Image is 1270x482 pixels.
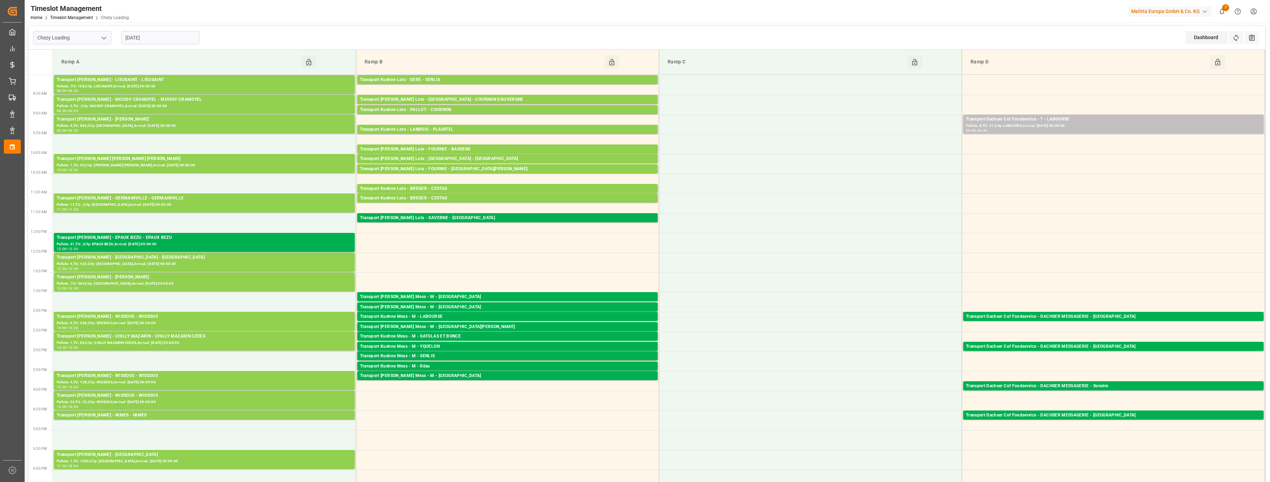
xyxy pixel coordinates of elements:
div: 14:30 [68,326,78,329]
div: 08:00 [57,89,67,92]
div: Dashboard [1185,31,1228,44]
span: 3:30 PM [33,368,47,372]
div: Transport [PERSON_NAME] - WISSOUS - WISSOUS [57,392,352,399]
div: Transport Kuehne Mess - M - YQUELON [360,343,655,350]
div: Pallets: 4,TU: 617,City: [GEOGRAPHIC_DATA],Arrival: [DATE] 00:00:00 [360,113,655,119]
span: 12:00 PM [31,230,47,234]
div: Pallets: ,TU: 23,City: SATOLAS ET BONCE,Arrival: [DATE] 00:00:00 [360,340,655,346]
div: - [67,287,68,290]
div: Transport [PERSON_NAME] Mess - M - [GEOGRAPHIC_DATA] [360,293,655,301]
div: Pallets: 1,TU: ,City: [GEOGRAPHIC_DATA],Arrival: [DATE] 00:00:00 [360,222,655,228]
div: Transport [PERSON_NAME] - CHILLY MAZARIN - CHILLY MAZARIN CEDEX [57,333,352,340]
div: Transport [PERSON_NAME] Mess - M - [GEOGRAPHIC_DATA][PERSON_NAME] [360,323,655,330]
div: 08:30 [57,109,67,112]
div: Transport Dachser Cof Foodservice - ? - LABOURSE [966,116,1261,123]
div: 09:00 [68,109,78,112]
div: Pallets: ,TU: 584,City: [GEOGRAPHIC_DATA],Arrival: [DATE] 00:00:00 [57,281,352,287]
div: 16:00 [68,385,78,389]
div: Pallets: ,TU: 14,City: [GEOGRAPHIC_DATA],Arrival: [DATE] 00:00:00 [360,370,655,376]
div: - [67,208,68,211]
div: Pallets: 5,TU: 742,City: [GEOGRAPHIC_DATA],Arrival: [DATE] 00:00:00 [360,133,655,139]
span: 2:00 PM [33,309,47,313]
div: Transport [PERSON_NAME] Lots - FOURNIE - [GEOGRAPHIC_DATA][PERSON_NAME] [360,166,655,173]
span: 4:00 PM [33,388,47,391]
span: 9:00 AM [33,111,47,115]
div: Transport Kuehne Lots - BREGER - CESTAS [360,185,655,192]
div: Transport Kuehne Mess - M - Réau [360,363,655,370]
div: Ramp D [968,55,1210,69]
div: Pallets: 5,TU: 884,City: [GEOGRAPHIC_DATA],Arrival: [DATE] 00:00:00 [57,123,352,129]
div: 12:00 [57,247,67,251]
span: 5:30 PM [33,447,47,451]
div: 16:00 [57,405,67,408]
button: show 7 new notifications [1214,4,1230,19]
div: Melitta Europa GmbH & Co. KG [1128,6,1211,17]
div: 11:00 [57,208,67,211]
div: - [67,267,68,270]
div: Transport [PERSON_NAME] - LIEUSAINT - LIEUSAINT [57,76,352,84]
div: - [67,326,68,329]
div: Transport [PERSON_NAME] - WISSOUS - WISSOUS [57,372,352,379]
span: 9:30 AM [33,131,47,135]
div: Pallets: 3,TU: ,City: MOISSY-CRAMOYEL,Arrival: [DATE] 00:00:00 [57,103,352,109]
div: 18:00 [68,464,78,468]
div: 13:30 [68,287,78,290]
div: Transport [PERSON_NAME] Mess - M - [GEOGRAPHIC_DATA] [360,304,655,311]
div: - [67,109,68,112]
div: Pallets: 1,TU: 490,City: [GEOGRAPHIC_DATA],Arrival: [DATE] 00:00:00 [360,84,655,89]
div: Ramp C [665,55,907,69]
div: Transport Kuehne Lots - BREGER - CESTAS [360,195,655,202]
span: 2:30 PM [33,328,47,332]
span: 11:30 AM [31,210,47,214]
div: 11:30 [68,208,78,211]
div: Transport [PERSON_NAME] - [GEOGRAPHIC_DATA] [57,451,352,458]
div: Timeslot Management [31,3,129,14]
div: Pallets: 1,TU: 88,City: CHILLY MAZARIN CEDEX,Arrival: [DATE] 00:00:00 [57,340,352,346]
div: Transport [PERSON_NAME] Lots - FOURNIE - BASSENS [360,146,655,153]
div: Transport [PERSON_NAME] Mess - M - [GEOGRAPHIC_DATA] [360,372,655,379]
div: Pallets: 31,TU: ,City: EPAUX BEZU,Arrival: [DATE] 00:00:00 [57,241,352,247]
div: Transport [PERSON_NAME] - MOISSY-CRAMOYEL - MOISSY-CRAMOYEL [57,96,352,103]
div: Transport Kuehne Lots - LANDOIS - PLAINTEL [360,126,655,133]
div: - [67,385,68,389]
div: 09:00 [57,129,67,132]
div: Pallets: 1,TU: 32,City: [GEOGRAPHIC_DATA],Arrival: [DATE] 00:00:00 [360,301,655,307]
span: 10:00 AM [31,151,47,155]
div: Transport [PERSON_NAME] - WISSOUS - WISSOUS [57,313,352,320]
div: Transport Dachser Cof Foodservice - DACHSER MESSAGERIE - [GEOGRAPHIC_DATA] [966,343,1261,350]
div: Pallets: ,TU: 25,City: [GEOGRAPHIC_DATA][PERSON_NAME],Arrival: [DATE] 00:00:00 [360,173,655,179]
div: 08:30 [68,89,78,92]
div: Pallets: ,TU: 18,City: [GEOGRAPHIC_DATA],Arrival: [DATE] 00:00:00 [966,350,1261,356]
div: Transport [PERSON_NAME] Lots - [GEOGRAPHIC_DATA] - [GEOGRAPHIC_DATA] [360,155,655,162]
div: Transport [PERSON_NAME] - [GEOGRAPHIC_DATA] - [GEOGRAPHIC_DATA] [57,254,352,261]
span: 1:30 PM [33,289,47,293]
button: open menu [98,32,109,43]
div: Transport Kuehne Mess - M - LABOURSE [360,313,655,320]
div: Pallets: 4,TU: ,City: [GEOGRAPHIC_DATA],Arrival: [DATE] 00:00:00 [360,153,655,159]
div: Transport Kuehne Mess - M - SENLIS [360,353,655,360]
div: Pallets: 4,TU: 432,City: [GEOGRAPHIC_DATA],Arrival: [DATE] 00:00:00 [57,261,352,267]
div: - [976,129,977,132]
input: DD-MM-YYYY [121,31,199,44]
span: 5:00 PM [33,427,47,431]
span: 11:00 AM [31,190,47,194]
div: 12:30 [68,247,78,251]
div: 12:30 [57,267,67,270]
div: - [67,168,68,172]
div: 15:30 [57,385,67,389]
div: Pallets: ,TU: 2,City: [GEOGRAPHIC_DATA],Arrival: [DATE] 00:00:00 [360,379,655,385]
div: Ramp B [362,55,605,69]
span: 7 [1222,4,1229,11]
div: Transport [PERSON_NAME] [PERSON_NAME] [PERSON_NAME] [57,155,352,162]
div: 09:00 [966,129,976,132]
span: 6:00 PM [33,466,47,470]
div: Transport Kuehne Mess - M - SATOLAS ET BONCE [360,333,655,340]
span: 1:00 PM [33,269,47,273]
span: 10:30 AM [31,171,47,174]
div: 13:00 [57,287,67,290]
div: Pallets: ,TU: 90,City: [GEOGRAPHIC_DATA],Arrival: [DATE] 00:00:00 [966,390,1261,396]
div: 14:00 [57,326,67,329]
div: 09:30 [68,129,78,132]
div: Pallets: 1,TU: 256,City: [GEOGRAPHIC_DATA],Arrival: [DATE] 00:00:00 [360,202,655,208]
div: Transport [PERSON_NAME] - GERMAINVILLE - GERMAINVILLE [57,195,352,202]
